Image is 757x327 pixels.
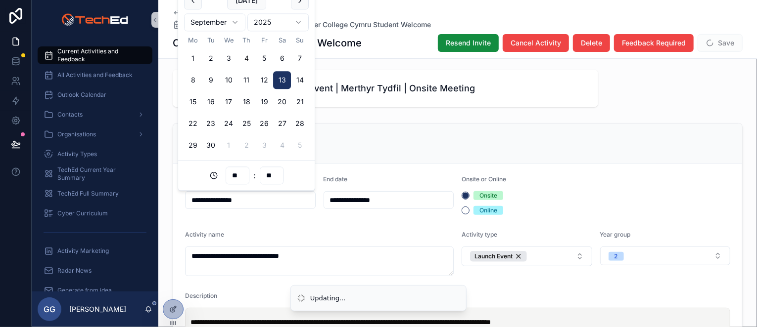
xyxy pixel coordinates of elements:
[173,36,362,50] h1: Cyber College Cymru Student Welcome
[220,35,237,45] th: Wednesday
[609,251,624,261] button: Unselect I_2
[291,50,309,68] button: Sunday, 7 September 2025
[202,50,220,68] button: Tuesday, 2 September 2025
[573,34,610,52] button: Delete
[57,71,133,79] span: All Activities and Feedback
[184,72,202,89] button: Monday, 8 September 2025
[273,93,291,111] button: Saturday, 20 September 2025
[220,115,237,133] button: Wednesday, 24 September 2025
[291,72,309,89] button: Sunday, 14 September 2025
[38,185,152,203] a: TechEd Full Summary
[220,72,237,89] button: Wednesday, 10 September 2025
[184,35,309,154] table: September 2025
[202,35,220,45] th: Tuesday
[474,252,513,260] span: Launch Event
[184,137,202,155] button: Monday, 29 September 2025
[202,115,220,133] button: Tuesday, 23 September 2025
[57,247,109,255] span: Activity Marketing
[38,66,152,84] a: All Activities and Feedback
[38,165,152,183] a: TechEd Current Year Summary
[255,35,273,45] th: Friday
[273,115,291,133] button: Saturday, 27 September 2025
[57,166,142,182] span: TechEd Current Year Summary
[462,246,592,266] button: Select Button
[615,252,618,261] div: 2
[220,50,237,68] button: Wednesday, 3 September 2025
[446,38,491,48] span: Resend Invite
[581,38,602,48] span: Delete
[600,231,631,238] span: Year group
[503,34,569,52] button: Cancel Activity
[44,303,55,315] span: GG
[202,93,220,111] button: Tuesday, 16 September 2025
[38,145,152,163] a: Activity Types
[57,209,108,217] span: Cyber Curriculum
[38,46,152,64] a: Current Activities and Feedback
[511,38,561,48] span: Cancel Activity
[173,8,298,16] a: Back to Current Activities and Feedback
[32,40,158,291] div: scrollable content
[614,34,694,52] button: Feedback Required
[310,293,346,303] div: Updating...
[57,111,83,119] span: Contacts
[38,262,152,280] a: Radar News
[220,93,237,111] button: Wednesday, 17 September 2025
[185,292,217,299] span: Description
[220,137,237,155] button: Wednesday, 1 October 2025
[291,137,309,155] button: Sunday, 5 October 2025
[237,35,255,45] th: Thursday
[57,286,112,294] span: Generate from idea
[184,93,202,111] button: Monday, 15 September 2025
[237,72,255,89] button: Thursday, 11 September 2025
[273,50,291,68] button: Saturday, 6 September 2025
[38,106,152,123] a: Contacts
[291,35,309,45] th: Sunday
[61,12,128,28] img: App logo
[462,231,497,238] span: Activity type
[38,86,152,104] a: Outlook Calendar
[462,175,506,183] span: Onsite or Online
[173,20,291,30] a: Current Activities and Feedback
[38,242,152,260] a: Activity Marketing
[255,93,273,111] button: Friday, 19 September 2025
[237,137,255,155] button: Thursday, 2 October 2025
[57,267,92,275] span: Radar News
[237,93,255,111] button: Thursday, 18 September 2025
[479,191,497,200] div: Onsite
[57,91,106,99] span: Outlook Calendar
[184,50,202,68] button: Monday, 1 September 2025
[184,115,202,133] button: Monday, 22 September 2025
[255,115,273,133] button: Friday, 26 September 2025
[470,251,527,262] button: Unselect 62
[57,130,96,138] span: Organisations
[479,206,497,215] div: Online
[184,167,309,185] div: :
[184,35,202,45] th: Monday
[255,137,273,155] button: Friday, 3 October 2025
[237,115,255,133] button: Thursday, 25 September 2025
[301,20,431,30] a: Cyber College Cymru Student Welcome
[38,125,152,143] a: Organisations
[185,82,586,95] span: [DATE] 14:00-15:30 | Launch Event | Merthyr Tydfil | Onsite Meeting
[273,35,291,45] th: Saturday
[622,38,686,48] span: Feedback Required
[57,150,97,158] span: Activity Types
[38,282,152,299] a: Generate from idea
[273,137,291,155] button: Saturday, 4 October 2025
[237,50,255,68] button: Today, Thursday, 4 September 2025
[38,204,152,222] a: Cyber Curriculum
[57,47,142,63] span: Current Activities and Feedback
[324,175,348,183] span: End date
[202,72,220,89] button: Tuesday, 9 September 2025
[273,72,291,89] button: Saturday, 13 September 2025, selected
[255,50,273,68] button: Friday, 5 September 2025
[600,246,731,265] button: Select Button
[291,115,309,133] button: Sunday, 28 September 2025
[185,231,224,238] span: Activity name
[57,190,119,198] span: TechEd Full Summary
[255,72,273,89] button: Friday, 12 September 2025
[438,34,499,52] button: Resend Invite
[202,137,220,155] button: Tuesday, 30 September 2025
[69,304,126,314] p: [PERSON_NAME]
